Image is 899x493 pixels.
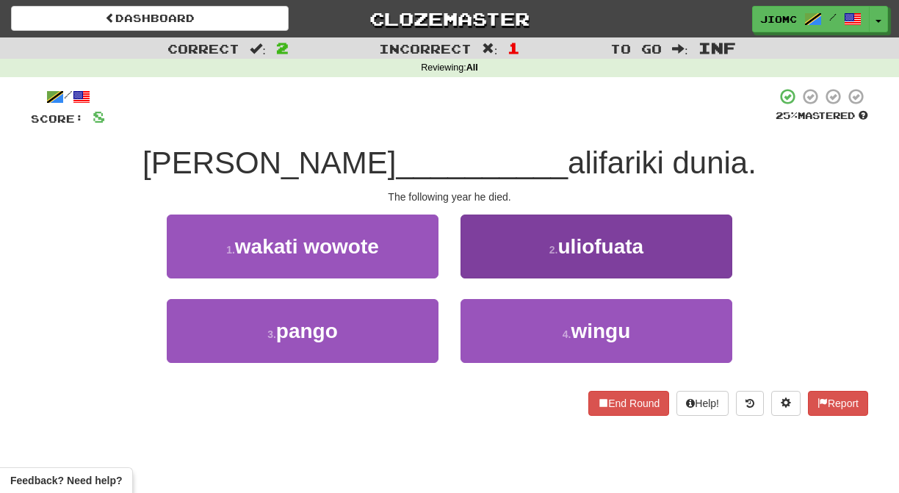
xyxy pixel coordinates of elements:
[11,6,289,31] a: Dashboard
[736,391,764,416] button: Round history (alt+y)
[10,473,122,488] span: Open feedback widget
[482,43,498,55] span: :
[571,320,630,342] span: wingu
[379,41,472,56] span: Incorrect
[808,391,868,416] button: Report
[142,145,396,180] span: [PERSON_NAME]
[276,320,338,342] span: pango
[276,39,289,57] span: 2
[461,299,732,363] button: 4.wingu
[776,109,798,121] span: 25 %
[167,215,438,278] button: 1.wakati wowote
[226,244,235,256] small: 1 .
[461,215,732,278] button: 2.uliofuata
[760,12,797,26] span: JioMc
[31,87,105,106] div: /
[672,43,688,55] span: :
[829,12,837,22] span: /
[466,62,478,73] strong: All
[508,39,520,57] span: 1
[167,299,438,363] button: 3.pango
[752,6,870,32] a: JioMc /
[31,112,84,125] span: Score:
[397,145,568,180] span: __________
[93,107,105,126] span: 8
[549,244,558,256] small: 2 .
[610,41,662,56] span: To go
[776,109,868,123] div: Mastered
[568,145,757,180] span: alifariki dunia.
[167,41,239,56] span: Correct
[698,39,736,57] span: Inf
[267,328,276,340] small: 3 .
[676,391,729,416] button: Help!
[250,43,266,55] span: :
[558,235,644,258] span: uliofuata
[563,328,571,340] small: 4 .
[235,235,379,258] span: wakati wowote
[311,6,588,32] a: Clozemaster
[588,391,669,416] button: End Round
[31,190,868,204] div: The following year he died.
